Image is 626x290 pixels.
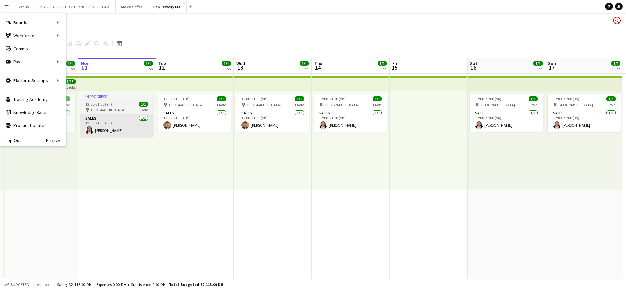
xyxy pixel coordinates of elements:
[0,29,66,42] div: Workforce
[606,102,616,107] span: 1 Role
[373,96,382,101] span: 1/1
[139,102,148,107] span: 1/1
[80,115,153,137] app-card-role: Sales1/112:00-21:00 (9h)[PERSON_NAME]
[470,109,543,132] app-card-role: Sales1/112:00-21:00 (9h)[PERSON_NAME]
[314,94,387,132] app-job-card: 12:00-21:00 (9h)1/1 [GEOGRAPHIC_DATA]1 RoleSales1/112:00-21:00 (9h)[PERSON_NAME]
[10,283,29,287] span: Budgeted
[169,282,223,287] span: Total Budgeted 32 115.00 DH
[548,60,556,66] span: Sun
[216,102,226,107] span: 1 Role
[36,282,52,287] span: All jobs
[116,0,148,13] button: Masra Coffee
[470,60,477,66] span: Sat
[236,109,309,132] app-card-role: Sales1/112:00-21:00 (9h)[PERSON_NAME]
[295,96,304,101] span: 1/1
[313,64,322,71] span: 14
[378,66,386,71] div: 1 Job
[319,96,346,101] span: 12:00-21:00 (9h)
[0,74,66,87] div: Platform Settings
[557,102,593,107] span: [GEOGRAPHIC_DATA]
[63,79,76,84] span: 15/15
[158,94,231,132] app-job-card: 12:00-21:00 (9h)1/1 [GEOGRAPHIC_DATA]1 RoleSales1/112:00-21:00 (9h)[PERSON_NAME]
[479,102,515,107] span: [GEOGRAPHIC_DATA]
[158,60,166,66] span: Tue
[475,96,501,101] span: 12:00-21:00 (9h)
[300,66,308,71] div: 1 Job
[158,109,231,132] app-card-role: Sales1/112:00-21:00 (9h)[PERSON_NAME]
[168,102,203,107] span: [GEOGRAPHIC_DATA]
[606,96,616,101] span: 1/1
[0,16,66,29] div: Boards
[13,0,34,13] button: Venus
[534,66,542,71] div: 1 Job
[469,64,477,71] span: 16
[294,102,304,107] span: 1 Role
[222,66,231,71] div: 1 Job
[392,60,397,66] span: Fri
[163,96,190,101] span: 12:00-21:00 (9h)
[144,66,153,71] div: 1 Job
[241,96,268,101] span: 12:00-21:00 (9h)
[613,17,621,24] app-user-avatar: Rudi Yriarte
[0,138,21,143] a: Log Out
[65,84,76,90] div: 15 jobs
[0,119,66,132] a: Product Updates
[470,94,543,132] app-job-card: 12:00-21:00 (9h)1/1 [GEOGRAPHIC_DATA]1 RoleSales1/112:00-21:00 (9h)[PERSON_NAME]
[314,109,387,132] app-card-role: Sales1/112:00-21:00 (9h)[PERSON_NAME]
[148,0,187,13] button: Rep Jewelry LLC
[0,42,66,55] a: Comms
[222,61,231,66] span: 1/1
[90,108,126,112] span: [GEOGRAPHIC_DATA]
[548,94,621,132] app-job-card: 12:00-21:00 (9h)1/1 [GEOGRAPHIC_DATA]1 RoleSales1/112:00-21:00 (9h)[PERSON_NAME]
[3,281,30,288] button: Budgeted
[34,0,116,13] button: MOCHI DESSERTS CATERING SERVICES L.L.C
[372,102,382,107] span: 1 Role
[391,64,397,71] span: 15
[217,96,226,101] span: 1/1
[80,94,153,99] div: In progress
[378,61,387,66] span: 1/1
[246,102,281,107] span: [GEOGRAPHIC_DATA]
[323,102,359,107] span: [GEOGRAPHIC_DATA]
[236,94,309,132] app-job-card: 12:00-21:00 (9h)1/1 [GEOGRAPHIC_DATA]1 RoleSales1/112:00-21:00 (9h)[PERSON_NAME]
[611,61,620,66] span: 1/1
[0,55,66,68] div: Pay
[80,64,90,71] span: 11
[66,61,75,66] span: 1/1
[236,60,245,66] span: Wed
[300,61,309,66] span: 1/1
[529,96,538,101] span: 1/1
[553,96,579,101] span: 12:00-21:00 (9h)
[139,108,148,112] span: 1 Role
[0,106,66,119] a: Knowledge Base
[81,60,90,66] span: Mon
[46,138,66,143] a: Privacy
[548,109,621,132] app-card-role: Sales1/112:00-21:00 (9h)[PERSON_NAME]
[314,60,322,66] span: Thu
[0,93,66,106] a: Training Academy
[612,66,620,71] div: 1 Job
[533,61,543,66] span: 1/1
[80,94,153,137] app-job-card: In progress12:00-21:00 (9h)1/1 [GEOGRAPHIC_DATA]1 RoleSales1/112:00-21:00 (9h)[PERSON_NAME]
[235,64,245,71] span: 13
[528,102,538,107] span: 1 Role
[547,64,556,71] span: 17
[157,64,166,71] span: 12
[66,66,75,71] div: 1 Job
[57,282,223,287] div: Salary 32 115.00 DH + Expenses 0.00 DH + Subsistence 0.00 DH =
[85,102,112,107] span: 12:00-21:00 (9h)
[144,61,153,66] span: 1/1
